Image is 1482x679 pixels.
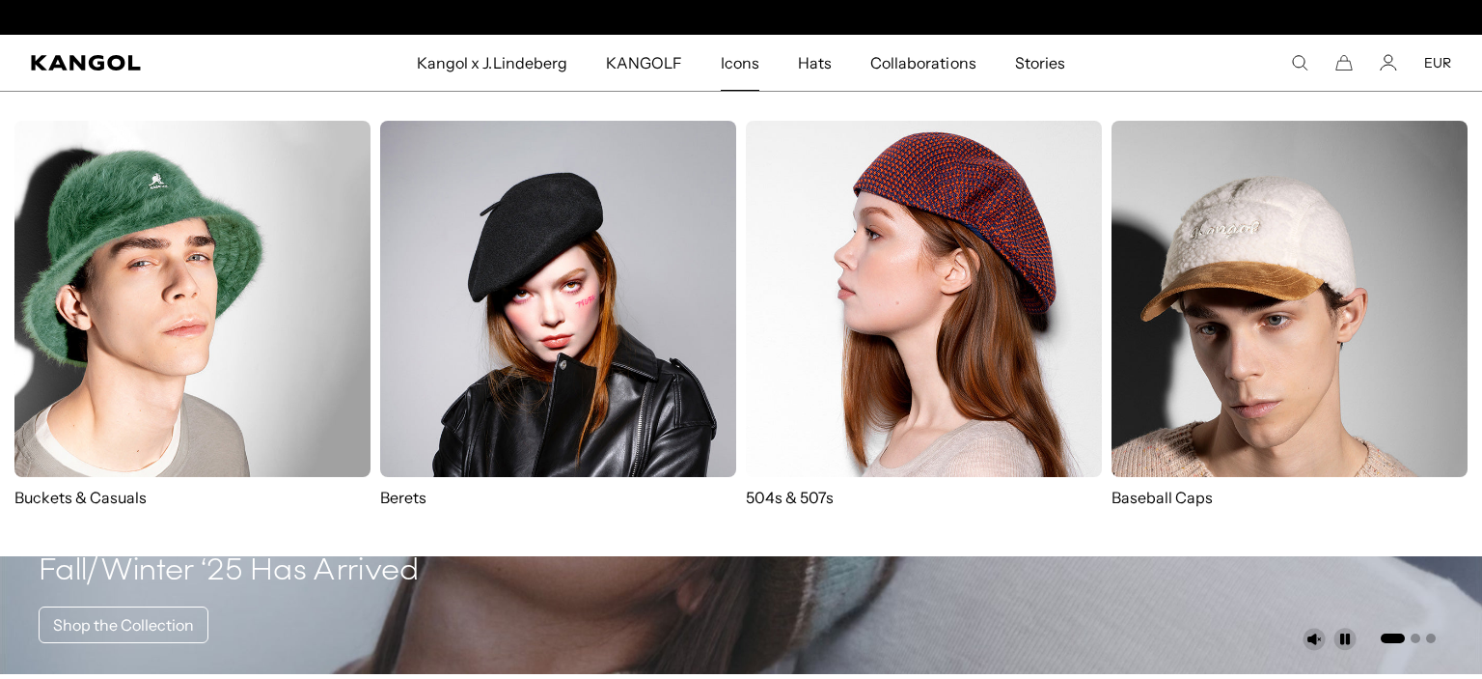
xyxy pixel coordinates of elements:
a: Berets [380,121,736,508]
button: Go to slide 1 [1381,634,1405,643]
div: 1 of 2 [542,10,940,25]
span: Collaborations [870,35,975,91]
a: Collaborations [851,35,995,91]
h4: Fall/Winter ‘25 Has Arrived [39,552,420,591]
a: Icons [701,35,779,91]
p: 504s & 507s [746,487,1102,508]
button: Go to slide 2 [1411,634,1420,643]
a: 504s & 507s [746,121,1102,508]
button: Cart [1335,54,1353,71]
a: Baseball Caps [1111,121,1468,527]
button: Pause [1333,628,1357,651]
p: Buckets & Casuals [14,487,370,508]
a: Buckets & Casuals [14,121,370,508]
a: Shop the Collection [39,607,208,643]
button: EUR [1424,54,1451,71]
button: Go to slide 3 [1426,634,1436,643]
a: Hats [779,35,851,91]
span: KANGOLF [606,35,682,91]
span: Stories [1015,35,1065,91]
ul: Select a slide to show [1379,630,1436,645]
a: Stories [996,35,1084,91]
slideshow-component: Announcement bar [542,10,940,25]
p: Berets [380,487,736,508]
a: Kangol x J.Lindeberg [398,35,587,91]
a: Kangol [31,55,275,71]
span: Icons [721,35,759,91]
summary: Search here [1291,54,1308,71]
span: Kangol x J.Lindeberg [417,35,567,91]
p: Baseball Caps [1111,487,1468,508]
button: Unmute [1303,628,1326,651]
span: Hats [798,35,832,91]
a: KANGOLF [587,35,701,91]
a: Account [1380,54,1397,71]
div: Announcement [542,10,940,25]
